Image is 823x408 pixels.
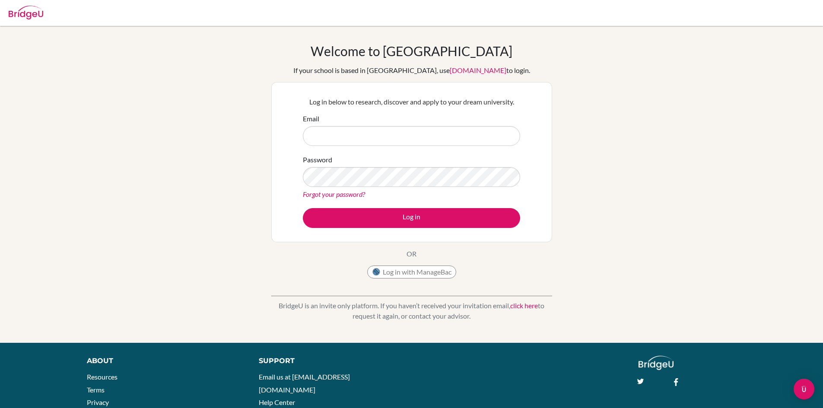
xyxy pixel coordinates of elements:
[259,373,350,394] a: Email us at [EMAIL_ADDRESS][DOMAIN_NAME]
[271,300,552,321] p: BridgeU is an invite only platform. If you haven’t received your invitation email, to request it ...
[9,6,43,19] img: Bridge-U
[510,301,538,310] a: click here
[259,398,295,406] a: Help Center
[87,398,109,406] a: Privacy
[794,379,814,399] div: Open Intercom Messenger
[303,155,332,165] label: Password
[87,373,118,381] a: Resources
[303,190,365,198] a: Forgot your password?
[303,97,520,107] p: Log in below to research, discover and apply to your dream university.
[303,114,319,124] label: Email
[367,266,456,278] button: Log in with ManageBac
[450,66,506,74] a: [DOMAIN_NAME]
[87,356,239,366] div: About
[293,65,530,76] div: If your school is based in [GEOGRAPHIC_DATA], use to login.
[407,249,416,259] p: OR
[303,208,520,228] button: Log in
[87,386,105,394] a: Terms
[639,356,674,370] img: logo_white@2x-f4f0deed5e89b7ecb1c2cc34c3e3d731f90f0f143d5ea2071677605dd97b5244.png
[311,43,512,59] h1: Welcome to [GEOGRAPHIC_DATA]
[259,356,401,366] div: Support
